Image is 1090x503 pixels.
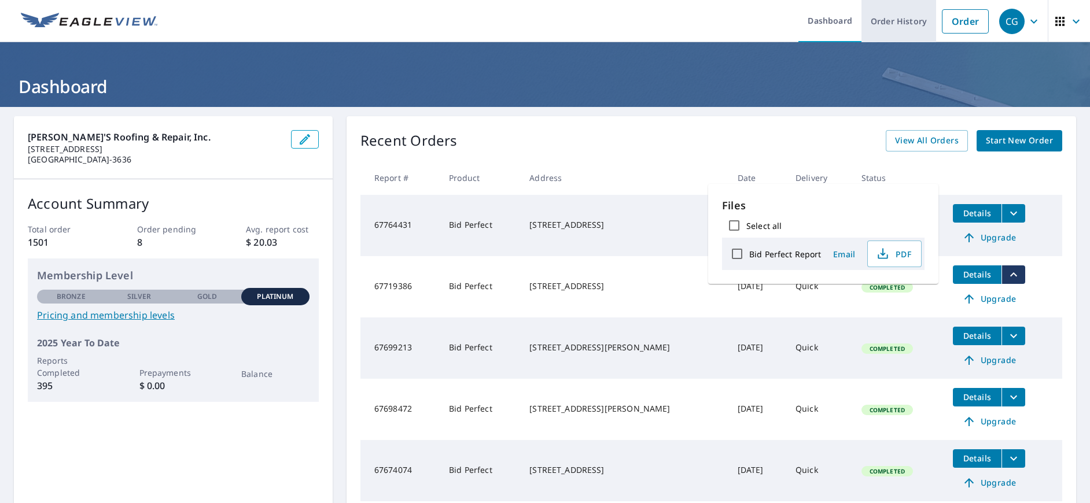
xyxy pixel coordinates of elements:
[895,134,959,148] span: View All Orders
[37,268,310,283] p: Membership Level
[520,161,728,195] th: Address
[786,256,852,317] td: Quick
[360,440,440,501] td: 67674074
[1001,388,1025,406] button: filesDropdownBtn-67698472
[830,249,858,260] span: Email
[1001,327,1025,345] button: filesDropdownBtn-67699213
[728,379,786,440] td: [DATE]
[886,130,968,151] a: View All Orders
[37,336,310,350] p: 2025 Year To Date
[960,391,995,402] span: Details
[953,412,1025,431] a: Upgrade
[137,223,210,235] p: Order pending
[360,195,440,256] td: 67764431
[986,134,1053,148] span: Start New Order
[786,440,852,501] td: Quick
[960,269,995,280] span: Details
[197,291,217,302] p: Gold
[786,161,852,195] th: Delivery
[1001,204,1025,223] button: filesDropdownBtn-67764431
[977,130,1062,151] a: Start New Order
[257,291,293,302] p: Platinum
[786,379,852,440] td: Quick
[529,219,719,231] div: [STREET_ADDRESS]
[28,144,282,154] p: [STREET_ADDRESS]
[28,235,101,249] p: 1501
[960,330,995,341] span: Details
[139,379,208,393] p: $ 0.00
[852,161,944,195] th: Status
[953,351,1025,369] a: Upgrade
[728,440,786,501] td: [DATE]
[867,241,922,267] button: PDF
[139,367,208,379] p: Prepayments
[728,256,786,317] td: [DATE]
[246,223,319,235] p: Avg. report cost
[960,292,1018,306] span: Upgrade
[953,290,1025,308] a: Upgrade
[529,464,719,476] div: [STREET_ADDRESS]
[960,231,1018,245] span: Upgrade
[953,327,1001,345] button: detailsBtn-67699213
[360,161,440,195] th: Report #
[722,198,925,213] p: Files
[28,130,282,144] p: [PERSON_NAME]'s Roofing & Repair, Inc.
[1001,265,1025,284] button: filesDropdownBtn-67719386
[960,208,995,219] span: Details
[875,247,912,261] span: PDF
[440,379,520,440] td: Bid Perfect
[440,195,520,256] td: Bid Perfect
[127,291,152,302] p: Silver
[440,256,520,317] td: Bid Perfect
[953,474,1025,492] a: Upgrade
[863,345,912,353] span: Completed
[942,9,989,34] a: Order
[1001,449,1025,468] button: filesDropdownBtn-67674074
[21,13,157,30] img: EV Logo
[246,235,319,249] p: $ 20.03
[960,453,995,464] span: Details
[746,220,782,231] label: Select all
[57,291,86,302] p: Bronze
[953,449,1001,468] button: detailsBtn-67674074
[863,283,912,291] span: Completed
[999,9,1025,34] div: CG
[529,280,719,292] div: [STREET_ADDRESS]
[37,379,105,393] p: 395
[37,308,310,322] a: Pricing and membership levels
[953,388,1001,406] button: detailsBtn-67698472
[863,406,912,414] span: Completed
[960,476,1018,490] span: Upgrade
[960,353,1018,367] span: Upgrade
[440,161,520,195] th: Product
[28,223,101,235] p: Total order
[440,317,520,379] td: Bid Perfect
[360,317,440,379] td: 67699213
[37,354,105,379] p: Reports Completed
[953,228,1025,247] a: Upgrade
[360,379,440,440] td: 67698472
[863,467,912,475] span: Completed
[960,415,1018,428] span: Upgrade
[28,154,282,165] p: [GEOGRAPHIC_DATA]-3636
[14,75,1076,98] h1: Dashboard
[529,342,719,353] div: [STREET_ADDRESS][PERSON_NAME]
[529,403,719,415] div: [STREET_ADDRESS][PERSON_NAME]
[360,256,440,317] td: 67719386
[440,440,520,501] td: Bid Perfect
[953,265,1001,284] button: detailsBtn-67719386
[826,245,863,263] button: Email
[728,317,786,379] td: [DATE]
[137,235,210,249] p: 8
[786,317,852,379] td: Quick
[241,368,310,380] p: Balance
[360,130,458,151] p: Recent Orders
[728,161,786,195] th: Date
[28,193,319,214] p: Account Summary
[749,249,821,260] label: Bid Perfect Report
[953,204,1001,223] button: detailsBtn-67764431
